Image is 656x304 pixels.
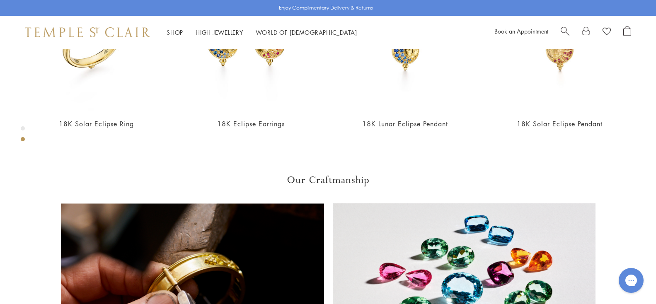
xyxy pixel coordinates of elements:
a: High JewelleryHigh Jewellery [196,28,243,36]
nav: Main navigation [167,27,357,38]
img: Temple St. Clair [25,27,150,37]
a: 18K Lunar Eclipse Pendant [362,119,448,128]
a: 18K Solar Eclipse Ring [59,119,134,128]
a: Open Shopping Bag [623,26,631,39]
iframe: Gorgias live chat messenger [615,265,648,296]
a: 18K Eclipse Earrings [217,119,285,128]
a: ShopShop [167,28,183,36]
a: World of [DEMOGRAPHIC_DATA]World of [DEMOGRAPHIC_DATA] [256,28,357,36]
p: Enjoy Complimentary Delivery & Returns [279,4,373,12]
a: Book an Appointment [494,27,548,35]
a: 18K Solar Eclipse Pendant [517,119,603,128]
a: View Wishlist [603,26,611,39]
a: Search [561,26,569,39]
h3: Our Craftmanship [61,174,595,187]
